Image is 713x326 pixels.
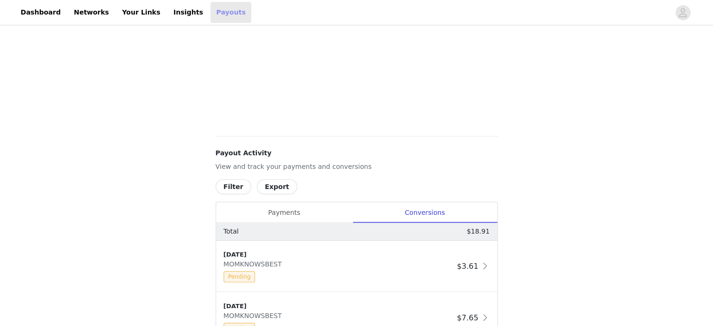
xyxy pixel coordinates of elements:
div: Domain Overview [36,55,84,61]
h4: Payout Activity [216,148,498,158]
div: [DATE] [224,250,453,259]
button: Filter [216,179,251,194]
img: logo_orange.svg [15,15,23,23]
div: Conversions [353,202,497,223]
img: tab_domain_overview_orange.svg [25,54,33,62]
img: tab_keywords_by_traffic_grey.svg [93,54,101,62]
div: [DATE] [224,302,453,311]
a: Your Links [116,2,166,23]
div: avatar [678,5,687,20]
span: MOMKNOWSBEST [224,260,285,268]
button: Export [257,179,297,194]
div: Keywords by Traffic [104,55,158,61]
span: MOMKNOWSBEST [224,312,285,319]
span: $3.61 [457,262,479,271]
img: website_grey.svg [15,24,23,32]
div: Payments [216,202,353,223]
div: Domain: [DOMAIN_NAME] [24,24,103,32]
p: $18.91 [467,227,490,236]
a: Payouts [210,2,251,23]
span: $7.65 [457,313,479,322]
span: Pending [224,271,255,282]
a: Networks [68,2,114,23]
div: clickable-list-item [216,241,497,292]
p: View and track your payments and conversions [216,162,498,172]
p: Total [224,227,239,236]
a: Insights [168,2,209,23]
div: v 4.0.25 [26,15,46,23]
a: Dashboard [15,2,66,23]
